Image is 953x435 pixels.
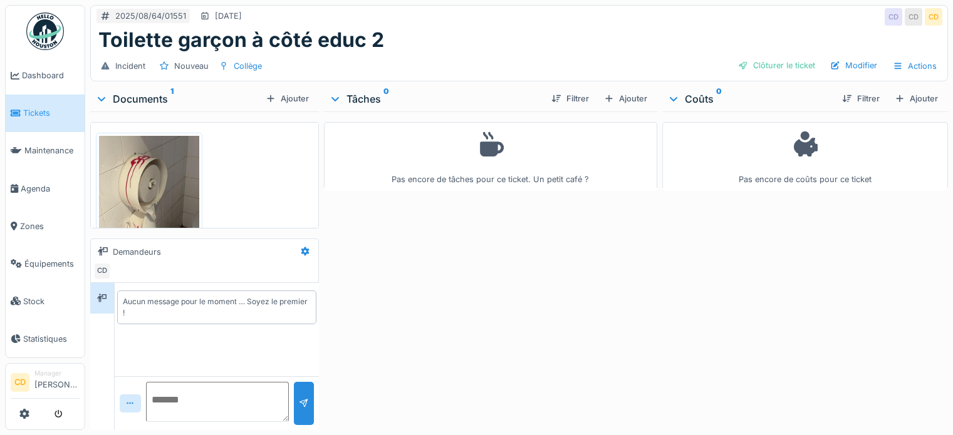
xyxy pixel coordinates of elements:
[925,8,942,26] div: CD
[93,262,111,280] div: CD
[6,57,85,95] a: Dashboard
[890,90,943,107] div: Ajouter
[20,220,80,232] span: Zones
[23,295,80,307] span: Stock
[24,258,80,270] span: Équipements
[905,8,922,26] div: CD
[329,91,541,106] div: Tâches
[24,145,80,156] span: Maintenance
[667,91,832,106] div: Coûts
[11,373,29,392] li: CD
[6,282,85,320] a: Stock
[113,246,161,258] div: Demandeurs
[546,90,594,107] div: Filtrer
[825,57,882,74] div: Modifier
[6,95,85,132] a: Tickets
[95,91,261,106] div: Documents
[887,57,942,75] div: Actions
[599,90,652,107] div: Ajouter
[115,60,145,72] div: Incident
[733,57,820,74] div: Clôturer le ticket
[383,91,389,106] sup: 0
[11,369,80,399] a: CD Manager[PERSON_NAME]
[26,13,64,50] img: Badge_color-CXgf-gQk.svg
[215,10,242,22] div: [DATE]
[174,60,209,72] div: Nouveau
[23,333,80,345] span: Statistiques
[115,10,186,22] div: 2025/08/64/01551
[21,183,80,195] span: Agenda
[6,245,85,282] a: Équipements
[332,128,649,186] div: Pas encore de tâches pour ce ticket. Un petit café ?
[261,90,314,107] div: Ajouter
[6,320,85,357] a: Statistiques
[6,132,85,170] a: Maintenance
[34,369,80,396] li: [PERSON_NAME]
[22,69,80,81] span: Dashboard
[98,28,384,52] h1: Toilette garçon à côté educ 2
[170,91,174,106] sup: 1
[670,128,940,186] div: Pas encore de coûts pour ce ticket
[837,90,885,107] div: Filtrer
[23,107,80,119] span: Tickets
[6,207,85,245] a: Zones
[716,91,722,106] sup: 0
[234,60,262,72] div: Collège
[34,369,80,378] div: Manager
[123,296,311,319] div: Aucun message pour le moment … Soyez le premier !
[885,8,902,26] div: CD
[6,170,85,207] a: Agenda
[99,136,199,269] img: 49yae87plokjaqie92wwudgqnmce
